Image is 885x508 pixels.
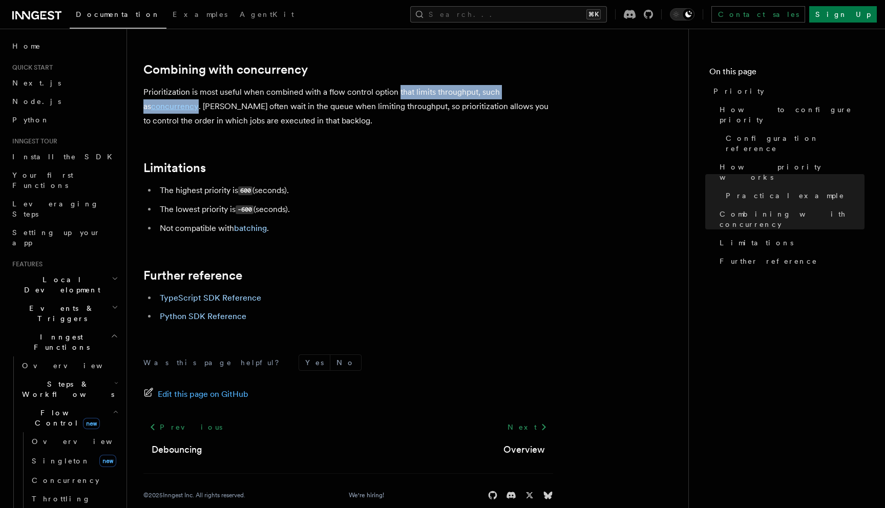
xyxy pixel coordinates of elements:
[83,418,100,429] span: new
[238,186,252,195] code: 600
[160,293,261,303] a: TypeScript SDK Reference
[143,357,286,368] p: Was this page helpful?
[143,268,242,283] a: Further reference
[143,161,206,175] a: Limitations
[76,10,160,18] span: Documentation
[715,205,865,234] a: Combining with concurrency
[32,495,91,503] span: Throttling
[157,202,553,217] li: The lowest priority is (seconds).
[151,101,199,111] a: concurrency
[8,260,43,268] span: Features
[330,355,361,370] button: No
[715,234,865,252] a: Limitations
[726,190,845,201] span: Practical example
[720,238,793,248] span: Limitations
[349,491,384,499] a: We're hiring!
[158,387,248,401] span: Edit this page on GitHub
[8,137,57,145] span: Inngest tour
[157,183,553,198] li: The highest priority is (seconds).
[12,97,61,105] span: Node.js
[503,442,545,457] a: Overview
[8,328,120,356] button: Inngest Functions
[711,6,805,23] a: Contact sales
[12,41,41,51] span: Home
[720,209,865,229] span: Combining with concurrency
[143,85,553,128] p: Prioritization is most useful when combined with a flow control option that limits throughput, su...
[8,195,120,223] a: Leveraging Steps
[8,303,112,324] span: Events & Triggers
[236,205,254,214] code: -600
[143,387,248,401] a: Edit this page on GitHub
[8,274,112,295] span: Local Development
[709,66,865,82] h4: On this page
[299,355,330,370] button: Yes
[240,10,294,18] span: AgentKit
[670,8,694,20] button: Toggle dark mode
[726,133,865,154] span: Configuration reference
[32,457,90,465] span: Singleton
[8,147,120,166] a: Install the SDK
[28,490,120,508] a: Throttling
[12,116,50,124] span: Python
[143,418,228,436] a: Previous
[12,153,118,161] span: Install the SDK
[12,171,73,189] span: Your first Functions
[143,62,308,77] a: Combining with concurrency
[722,129,865,158] a: Configuration reference
[160,311,246,321] a: Python SDK Reference
[18,379,114,399] span: Steps & Workflows
[32,476,99,484] span: Concurrency
[18,408,113,428] span: Flow Control
[722,186,865,205] a: Practical example
[713,86,764,96] span: Priority
[715,100,865,129] a: How to configure priority
[18,356,120,375] a: Overview
[586,9,601,19] kbd: ⌘K
[22,362,128,370] span: Overview
[8,270,120,299] button: Local Development
[28,451,120,471] a: Singletonnew
[99,455,116,467] span: new
[410,6,607,23] button: Search...⌘K
[809,6,877,23] a: Sign Up
[8,63,53,72] span: Quick start
[234,3,300,28] a: AgentKit
[18,375,120,404] button: Steps & Workflows
[8,37,120,55] a: Home
[152,442,202,457] a: Debouncing
[166,3,234,28] a: Examples
[720,104,865,125] span: How to configure priority
[8,111,120,129] a: Python
[234,223,267,233] a: batching
[8,332,111,352] span: Inngest Functions
[8,223,120,252] a: Setting up your app
[8,166,120,195] a: Your first Functions
[501,418,553,436] a: Next
[143,491,245,499] div: © 2025 Inngest Inc. All rights reserved.
[720,162,865,182] span: How priority works
[12,79,61,87] span: Next.js
[715,158,865,186] a: How priority works
[8,74,120,92] a: Next.js
[8,92,120,111] a: Node.js
[157,221,553,236] li: Not compatible with .
[173,10,227,18] span: Examples
[709,82,865,100] a: Priority
[18,404,120,432] button: Flow Controlnew
[28,432,120,451] a: Overview
[12,200,99,218] span: Leveraging Steps
[12,228,100,247] span: Setting up your app
[32,437,137,446] span: Overview
[720,256,817,266] span: Further reference
[715,252,865,270] a: Further reference
[28,471,120,490] a: Concurrency
[70,3,166,29] a: Documentation
[8,299,120,328] button: Events & Triggers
